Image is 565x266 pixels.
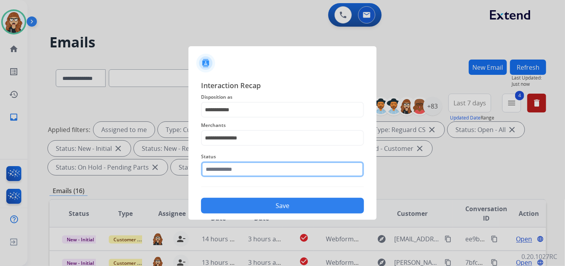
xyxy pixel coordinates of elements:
span: Merchants [201,121,364,130]
button: Save [201,198,364,214]
span: Disposition as [201,92,364,102]
span: Interaction Recap [201,80,364,92]
img: contactIcon [196,54,215,72]
span: Status [201,152,364,161]
p: 0.20.1027RC [521,252,557,261]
